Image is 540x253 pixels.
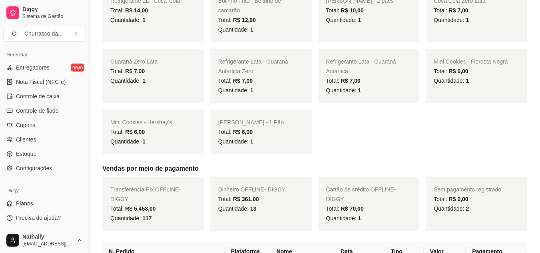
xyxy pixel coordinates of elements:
span: Quantidade: [326,87,361,94]
div: Gerenciar [3,48,86,61]
span: Total: [218,196,259,202]
span: Total: [326,78,361,84]
span: Refrigerante Lata - Guaraná Antártica Zero [218,58,288,74]
span: Cupons [16,121,35,129]
a: Cupons [3,119,86,131]
a: DiggySistema de Gestão [3,3,86,22]
span: 1 [358,215,361,221]
span: R$ 5.453,00 [125,205,155,212]
span: Quantidade: [110,17,145,23]
span: Diggy [22,6,83,13]
span: Clientes [16,135,36,143]
span: R$ 70,00 [341,205,364,212]
span: Quantidade: [218,205,257,212]
span: 1 [250,26,253,33]
a: Planos [3,197,86,210]
span: C [10,30,18,38]
span: Quantidade: [110,138,145,145]
span: R$ 0,00 [449,196,468,202]
span: Dinheiro OFFLINE - DIGGY [218,186,286,193]
span: 1 [250,138,253,145]
span: Refrigerante Lata - Guaraná Antártica [326,58,396,74]
a: Estoque [3,147,86,160]
span: R$ 14,00 [125,7,148,14]
span: R$ 361,00 [233,196,259,202]
span: Configurações [16,164,52,172]
a: Clientes [3,133,86,146]
span: R$ 6,00 [233,129,253,135]
span: Mini Cookies - Floresta Negra [434,58,508,65]
span: Estoque [16,150,36,158]
span: R$ 6,00 [125,129,145,135]
span: Cartão de crédito OFFLINE - DIGGY [326,186,396,202]
span: 1 [250,87,253,94]
span: Quantidade: [326,215,361,221]
span: Quantidade: [326,17,361,23]
div: Diggy [3,184,86,197]
span: Sistema de Gestão [22,13,83,20]
span: R$ 6,00 [449,68,468,74]
span: Quantidade: [218,138,253,145]
h5: Vendas por meio de pagamento [102,164,527,173]
span: [EMAIL_ADDRESS][DOMAIN_NAME] [22,241,73,247]
span: Quantidade: [218,26,253,33]
span: Total: [110,68,145,74]
span: Quantidade: [434,205,469,212]
a: Controle de fiado [3,104,86,117]
span: Total: [434,7,468,14]
span: 1 [358,17,361,23]
a: Controle de caixa [3,90,86,103]
span: Quantidade: [434,17,469,23]
span: Total: [326,205,364,212]
span: Total: [110,129,145,135]
span: 2 [466,205,469,212]
span: Planos [16,199,33,207]
span: R$ 7,00 [449,7,468,14]
span: Sem pagamento registrado [434,186,501,193]
span: Quantidade: [218,87,253,94]
a: Configurações [3,162,86,175]
span: Quantidade: [110,78,145,84]
span: 13 [250,205,257,212]
span: Quantidade: [434,78,469,84]
span: 1 [358,87,361,94]
span: 1 [142,17,145,23]
span: Nathally [22,233,73,241]
span: Total: [434,196,468,202]
span: Controle de caixa [16,92,60,100]
span: 1 [142,78,145,84]
span: Nota Fiscal (NFC-e) [16,78,66,86]
span: Precisa de ajuda? [16,214,61,222]
span: 1 [142,138,145,145]
span: 1 [466,78,469,84]
span: Controle de fiado [16,107,59,115]
span: Total: [218,129,253,135]
span: 1 [466,17,469,23]
button: Select a team [3,26,86,42]
span: Total: [218,78,253,84]
span: Total: [110,205,156,212]
span: Total: [218,17,256,23]
span: 117 [142,215,151,221]
span: [PERSON_NAME] - 1 Pão [218,119,284,126]
span: Entregadores [16,64,50,72]
span: R$ 7,00 [233,78,253,84]
a: Entregadoresnovo [3,61,86,74]
span: Total: [434,68,468,74]
button: Nathally[EMAIL_ADDRESS][DOMAIN_NAME] [3,231,86,250]
span: Mini Cookies - Hershey's [110,119,172,126]
a: Nota Fiscal (NFC-e) [3,76,86,88]
span: R$ 12,00 [233,17,256,23]
span: Total: [110,7,148,14]
span: R$ 7,00 [125,68,145,74]
span: Guaraná Zero Lata [110,58,157,65]
span: Total: [326,7,364,14]
span: Transferência Pix OFFLINE - DIGGY [110,186,181,202]
span: R$ 7,00 [341,78,361,84]
div: Churrasco da ... [24,30,63,38]
a: Precisa de ajuda? [3,211,86,224]
span: R$ 10,00 [341,7,364,14]
span: Quantidade: [110,215,152,221]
